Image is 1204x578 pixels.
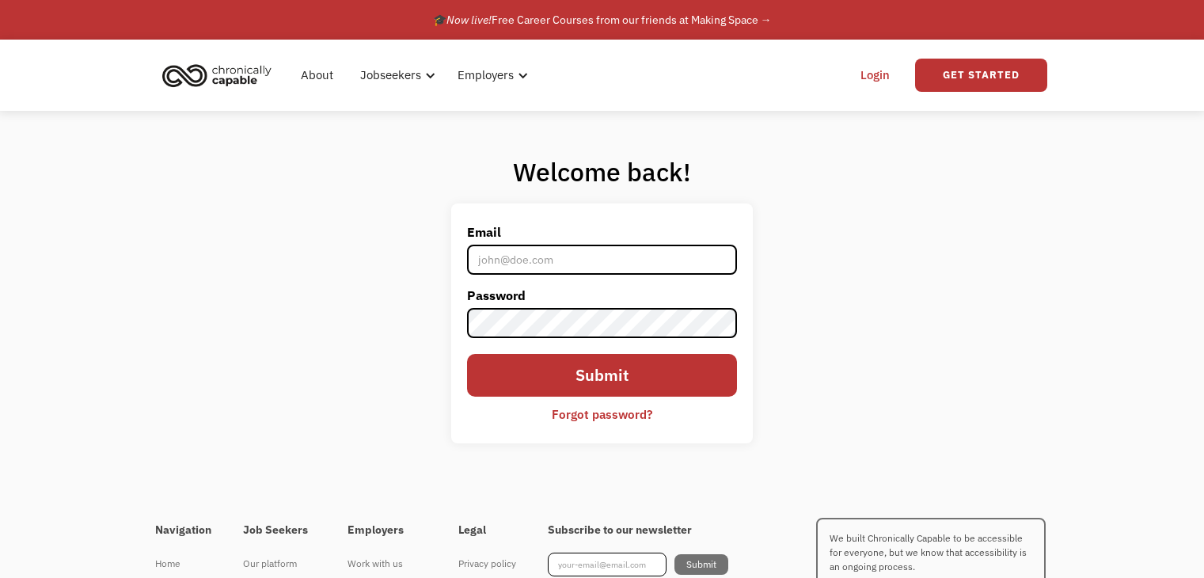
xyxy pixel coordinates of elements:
[458,523,516,538] h4: Legal
[243,523,316,538] h4: Job Seekers
[158,58,276,93] img: Chronically Capable logo
[851,50,899,101] a: Login
[467,354,736,396] input: Submit
[548,523,728,538] h4: Subscribe to our newsletter
[448,50,533,101] div: Employers
[548,553,667,576] input: your-email@email.com
[348,523,427,538] h4: Employers
[158,58,283,93] a: home
[467,283,736,308] label: Password
[433,10,772,29] div: 🎓 Free Career Courses from our friends at Making Space →
[243,554,316,573] div: Our platform
[458,554,516,573] div: Privacy policy
[458,66,514,85] div: Employers
[446,13,492,27] em: Now live!
[243,553,316,575] a: Our platform
[155,554,211,573] div: Home
[451,156,752,188] h1: Welcome back!
[552,405,652,424] div: Forgot password?
[291,50,343,101] a: About
[548,553,728,576] form: Footer Newsletter
[351,50,440,101] div: Jobseekers
[467,245,736,275] input: john@doe.com
[458,553,516,575] a: Privacy policy
[155,553,211,575] a: Home
[360,66,421,85] div: Jobseekers
[467,219,736,427] form: Email Form 2
[915,59,1047,92] a: Get Started
[674,554,728,575] input: Submit
[348,554,427,573] div: Work with us
[348,553,427,575] a: Work with us
[467,219,736,245] label: Email
[155,523,211,538] h4: Navigation
[540,401,664,428] a: Forgot password?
